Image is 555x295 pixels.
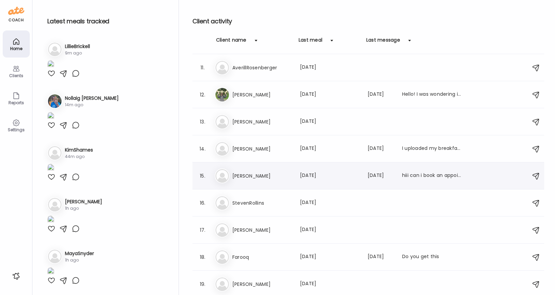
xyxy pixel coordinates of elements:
[47,164,54,173] img: images%2FtVvR8qw0WGQXzhI19RVnSNdNYhJ3%2FgwKBbHd9PhjYIrhGTbBz%2FP5EAa36UkdPxE9c9nAr6_1080
[232,145,292,153] h3: [PERSON_NAME]
[199,253,207,261] div: 18.
[65,250,94,257] h3: MayaSnyder
[199,118,207,126] div: 13.
[216,37,247,47] div: Client name
[215,142,229,156] img: bg-avatar-default.svg
[300,280,360,288] div: [DATE]
[300,226,360,234] div: [DATE]
[232,226,292,234] h3: [PERSON_NAME]
[402,145,462,153] div: I uploaded my breakfast but not sure I did it right 😂 can you see it?
[65,154,93,160] div: 44m ago
[366,37,400,47] div: Last message
[368,91,394,99] div: [DATE]
[199,91,207,99] div: 12.
[4,100,28,105] div: Reports
[402,253,462,261] div: Do you get this
[4,128,28,132] div: Settings
[215,169,229,183] img: bg-avatar-default.svg
[199,280,207,288] div: 19.
[65,102,119,108] div: 14m ago
[48,94,62,108] img: avatars%2FtWGZA4JeKxP2yWK9tdH6lKky5jf1
[215,196,229,210] img: bg-avatar-default.svg
[232,280,292,288] h3: [PERSON_NAME]
[232,172,292,180] h3: [PERSON_NAME]
[48,198,62,211] img: bg-avatar-default.svg
[300,118,360,126] div: [DATE]
[215,223,229,237] img: bg-avatar-default.svg
[402,172,462,180] div: hiii can i book an appointment, actually my grandma is coming to my house for 3-4 months & i won’...
[8,5,24,16] img: ate
[65,257,94,263] div: 1h ago
[215,277,229,291] img: bg-avatar-default.svg
[192,16,544,26] h2: Client activity
[47,112,54,121] img: images%2FtWGZA4JeKxP2yWK9tdH6lKky5jf1%2F0Qn1gDgaLrltbh3P3pAe%2FmccOQQCzh62sgURFw2Tn_1080
[300,145,360,153] div: [DATE]
[368,172,394,180] div: [DATE]
[65,43,90,50] h3: LillieBrickell
[232,253,292,261] h3: Farooq
[300,91,360,99] div: [DATE]
[47,16,168,26] h2: Latest meals tracked
[4,73,28,78] div: Clients
[232,64,292,72] h3: AverillRosenberger
[368,253,394,261] div: [DATE]
[300,172,360,180] div: [DATE]
[300,199,360,207] div: [DATE]
[232,199,292,207] h3: StevenRollins
[65,205,102,211] div: 1h ago
[199,226,207,234] div: 17.
[65,198,102,205] h3: [PERSON_NAME]
[402,91,462,99] div: Hello! I was wondering if I get a craving for soda, do you recommend olipop/poppi drinks?
[65,146,93,154] h3: KimShames
[47,215,54,225] img: images%2FVv5Hqadp83Y4MnRrP5tYi7P5Lf42%2FnRrBK699cS3Xyi6e05fg%2FWBElheaZqLbfN9O7NhxL_1080
[199,64,207,72] div: 11.
[215,88,229,101] img: avatars%2FguMlrAoU3Qe0WxLzca1mfYkwLcQ2
[215,61,229,74] img: bg-avatar-default.svg
[65,95,119,102] h3: Nollaig [PERSON_NAME]
[215,250,229,264] img: bg-avatar-default.svg
[232,91,292,99] h3: [PERSON_NAME]
[47,267,54,276] img: images%2FxD5LoSSl00UoJgzNzgea80R5fjz2%2FjgDVWdlvsR65xWdjjd3D%2FwSUSz4YqtpXdAcS6HzOO_1080
[4,46,28,51] div: Home
[368,145,394,153] div: [DATE]
[232,118,292,126] h3: [PERSON_NAME]
[65,50,90,56] div: 9m ago
[199,172,207,180] div: 15.
[199,145,207,153] div: 14.
[8,17,24,23] div: coach
[199,199,207,207] div: 16.
[48,250,62,263] img: bg-avatar-default.svg
[300,253,360,261] div: [DATE]
[300,64,360,72] div: [DATE]
[47,60,54,69] img: images%2Fm4Nv6Rby8pPtpFXfYIONKFnL65C3%2F62YCE4q57GxlpVFRjsRT%2FLGIcfCaoGBXW6FGvnESQ_1080
[48,43,62,56] img: bg-avatar-default.svg
[48,146,62,160] img: bg-avatar-default.svg
[215,115,229,129] img: bg-avatar-default.svg
[299,37,322,47] div: Last meal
